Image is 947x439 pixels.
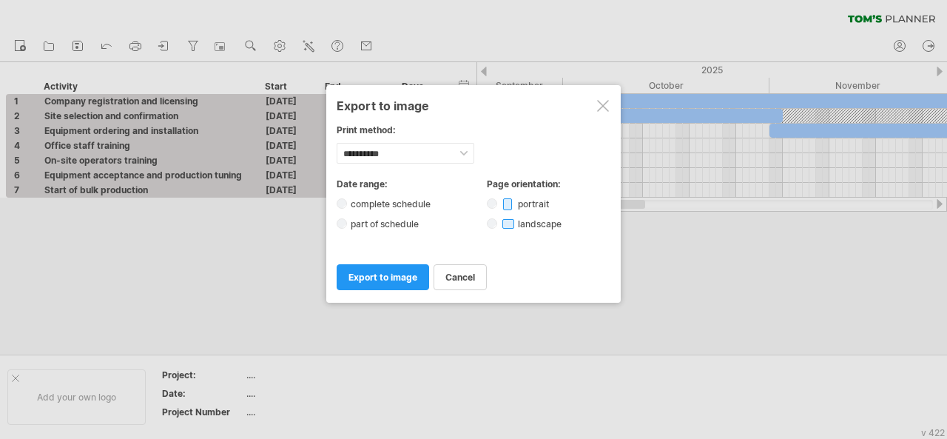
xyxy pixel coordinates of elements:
[337,98,610,113] div: Export to image
[348,272,417,283] span: export to image
[497,198,562,210] label: portrait
[337,124,396,135] strong: Print method:
[337,264,429,290] a: export to image
[497,218,574,229] label: landscape
[487,178,561,190] strong: Page orientation:
[445,272,475,283] span: cancel
[337,178,388,190] strong: Date range:
[434,264,487,290] a: cancel
[347,218,431,229] label: part of schedule
[347,198,443,210] label: complete schedule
